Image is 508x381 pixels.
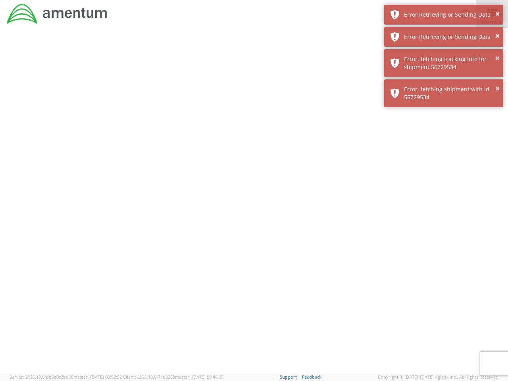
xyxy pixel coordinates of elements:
button: × [495,8,500,20]
span: Client: 2025.18.0-71d3358 [123,374,223,380]
button: × [495,83,500,94]
a: Support [280,374,297,380]
img: dyn-intl-logo-049831509241104b2a82.png [6,3,108,25]
span: master, [DATE] 09:46:25 [175,374,223,380]
button: × [495,31,500,42]
div: Error Retrieving or Sending Data [404,33,497,41]
a: Feedback [302,374,321,380]
span: master, [DATE] 09:52:52 [73,374,122,380]
button: × [495,53,500,64]
div: Error Retrieving or Sending Data [404,11,497,19]
span: Copyright © [DATE]-[DATE] Agistix Inc., All Rights Reserved [378,374,498,380]
span: Server: 2025.18.0-bb0e0c2bd68 [10,374,122,380]
div: Error, fetching tracking info for shipment 56729534 [404,55,497,71]
div: Error, fetching shipment with id 56729534 [404,85,497,101]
